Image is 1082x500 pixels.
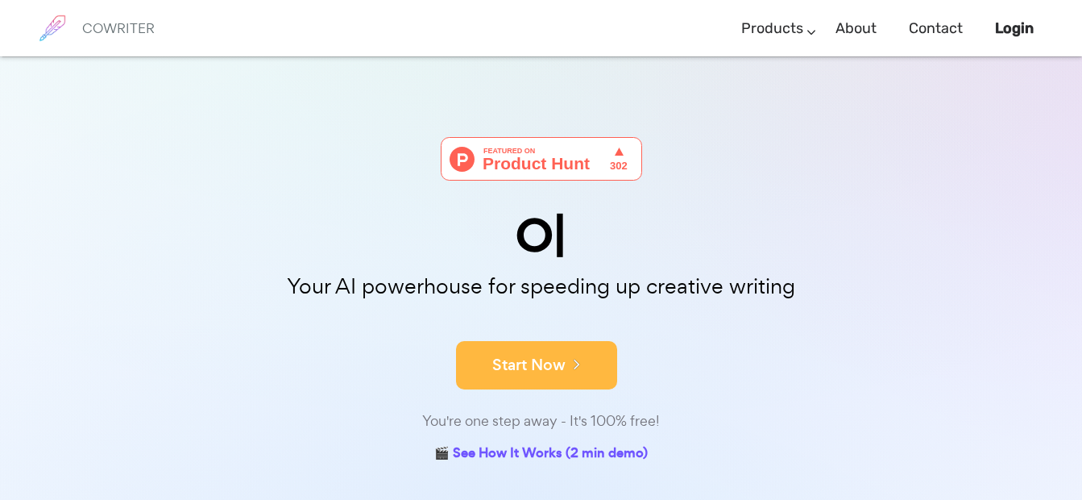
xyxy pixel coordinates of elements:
[441,137,642,181] img: Cowriter - Your AI buddy for speeding up creative writing | Product Hunt
[434,442,648,467] a: 🎬 See How It Works (2 min demo)
[139,269,944,304] p: Your AI powerhouse for speeding up creative writing
[835,5,877,52] a: About
[909,5,963,52] a: Contact
[82,21,155,35] h6: COWRITER
[741,5,803,52] a: Products
[995,19,1034,37] b: Login
[995,5,1034,52] a: Login
[139,410,944,433] div: You're one step away - It's 100% free!
[456,341,617,390] button: Start Now
[139,213,944,259] div: O
[32,8,73,48] img: brand logo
